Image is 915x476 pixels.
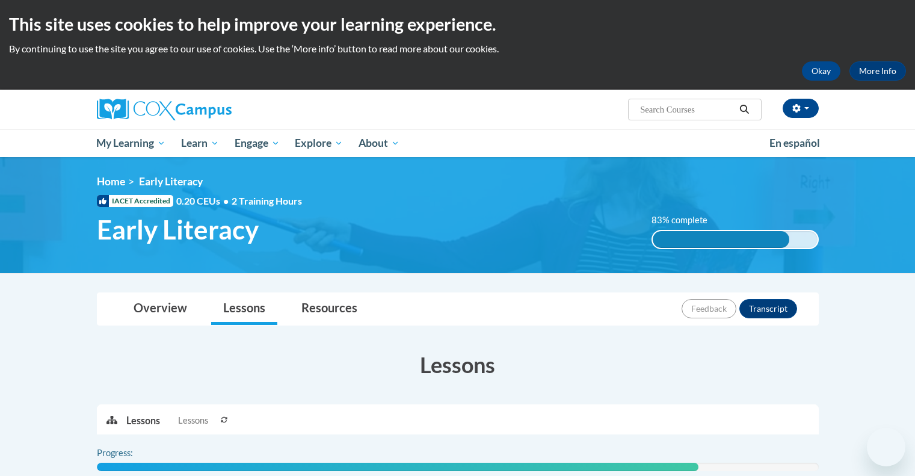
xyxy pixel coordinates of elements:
[227,129,288,157] a: Engage
[783,99,819,118] button: Account Settings
[97,175,125,188] a: Home
[867,428,905,466] iframe: Button to launch messaging window
[735,102,753,117] button: Search
[176,194,232,208] span: 0.20 CEUs
[97,447,166,460] label: Progress:
[211,293,277,325] a: Lessons
[223,195,229,206] span: •
[126,414,160,427] p: Lessons
[769,137,820,149] span: En español
[173,129,227,157] a: Learn
[235,136,280,150] span: Engage
[653,231,789,248] div: 83% complete
[79,129,837,157] div: Main menu
[639,102,735,117] input: Search Courses
[9,42,906,55] p: By continuing to use the site you agree to our use of cookies. Use the ‘More info’ button to read...
[97,195,173,207] span: IACET Accredited
[96,136,165,150] span: My Learning
[351,129,407,157] a: About
[122,293,199,325] a: Overview
[89,129,174,157] a: My Learning
[739,299,797,318] button: Transcript
[802,61,840,81] button: Okay
[97,99,325,120] a: Cox Campus
[181,136,219,150] span: Learn
[139,175,203,188] span: Early Literacy
[652,214,721,227] label: 83% complete
[682,299,736,318] button: Feedback
[97,214,259,246] span: Early Literacy
[9,12,906,36] h2: This site uses cookies to help improve your learning experience.
[232,195,302,206] span: 2 Training Hours
[97,350,819,380] h3: Lessons
[359,136,399,150] span: About
[762,131,828,156] a: En español
[849,61,906,81] a: More Info
[287,129,351,157] a: Explore
[178,414,208,427] span: Lessons
[97,99,232,120] img: Cox Campus
[295,136,343,150] span: Explore
[289,293,369,325] a: Resources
